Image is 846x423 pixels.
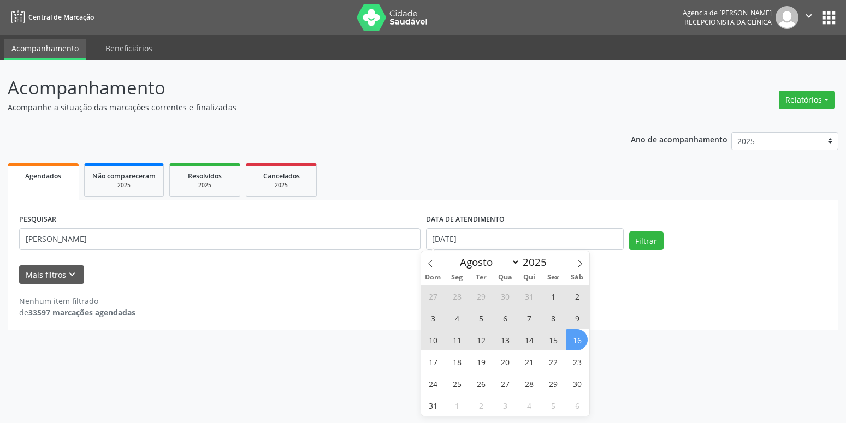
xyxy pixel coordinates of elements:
[683,8,772,17] div: Agencia de [PERSON_NAME]
[25,171,61,181] span: Agendados
[92,181,156,189] div: 2025
[92,171,156,181] span: Não compareceram
[631,132,727,146] p: Ano de acompanhamento
[819,8,838,27] button: apps
[178,181,232,189] div: 2025
[494,307,516,329] span: Agosto 6, 2025
[566,329,588,350] span: Agosto 16, 2025
[8,74,589,102] p: Acompanhamento
[422,351,443,372] span: Agosto 17, 2025
[446,329,468,350] span: Agosto 11, 2025
[541,274,565,281] span: Sex
[28,13,94,22] span: Central de Marcação
[8,8,94,26] a: Central de Marcação
[4,39,86,60] a: Acompanhamento
[422,373,443,394] span: Agosto 24, 2025
[254,181,309,189] div: 2025
[542,329,564,350] span: Agosto 15, 2025
[426,228,624,250] input: Selecione um intervalo
[566,307,588,329] span: Agosto 9, 2025
[517,274,541,281] span: Qui
[422,307,443,329] span: Agosto 3, 2025
[8,102,589,113] p: Acompanhe a situação das marcações correntes e finalizadas
[426,211,505,228] label: DATA DE ATENDIMENTO
[188,171,222,181] span: Resolvidos
[446,307,468,329] span: Agosto 4, 2025
[542,307,564,329] span: Agosto 8, 2025
[518,329,540,350] span: Agosto 14, 2025
[19,228,421,250] input: Nome, código do beneficiário ou CPF
[518,373,540,394] span: Agosto 28, 2025
[469,274,493,281] span: Ter
[520,255,556,269] input: Year
[494,285,516,307] span: Julho 30, 2025
[446,285,468,307] span: Julho 28, 2025
[798,6,819,29] button: 
[446,395,468,416] span: Setembro 1, 2025
[494,395,516,416] span: Setembro 3, 2025
[422,395,443,416] span: Agosto 31, 2025
[565,274,589,281] span: Sáb
[803,10,815,22] i: 
[470,285,492,307] span: Julho 29, 2025
[542,395,564,416] span: Setembro 5, 2025
[779,91,835,109] button: Relatórios
[422,285,443,307] span: Julho 27, 2025
[470,395,492,416] span: Setembro 2, 2025
[518,285,540,307] span: Julho 31, 2025
[446,373,468,394] span: Agosto 25, 2025
[454,254,520,270] select: Month
[445,274,469,281] span: Seg
[470,373,492,394] span: Agosto 26, 2025
[684,17,772,27] span: Recepcionista da clínica
[19,295,135,307] div: Nenhum item filtrado
[446,351,468,372] span: Agosto 18, 2025
[566,395,588,416] span: Setembro 6, 2025
[776,6,798,29] img: img
[98,39,160,58] a: Beneficiários
[493,274,517,281] span: Qua
[66,269,78,281] i: keyboard_arrow_down
[470,329,492,350] span: Agosto 12, 2025
[542,285,564,307] span: Agosto 1, 2025
[422,329,443,350] span: Agosto 10, 2025
[263,171,300,181] span: Cancelados
[421,274,445,281] span: Dom
[542,373,564,394] span: Agosto 29, 2025
[19,211,56,228] label: PESQUISAR
[518,395,540,416] span: Setembro 4, 2025
[518,307,540,329] span: Agosto 7, 2025
[494,351,516,372] span: Agosto 20, 2025
[494,373,516,394] span: Agosto 27, 2025
[470,307,492,329] span: Agosto 5, 2025
[494,329,516,350] span: Agosto 13, 2025
[19,265,84,284] button: Mais filtroskeyboard_arrow_down
[19,307,135,318] div: de
[28,307,135,318] strong: 33597 marcações agendadas
[629,231,664,250] button: Filtrar
[566,373,588,394] span: Agosto 30, 2025
[566,285,588,307] span: Agosto 2, 2025
[566,351,588,372] span: Agosto 23, 2025
[542,351,564,372] span: Agosto 22, 2025
[518,351,540,372] span: Agosto 21, 2025
[470,351,492,372] span: Agosto 19, 2025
